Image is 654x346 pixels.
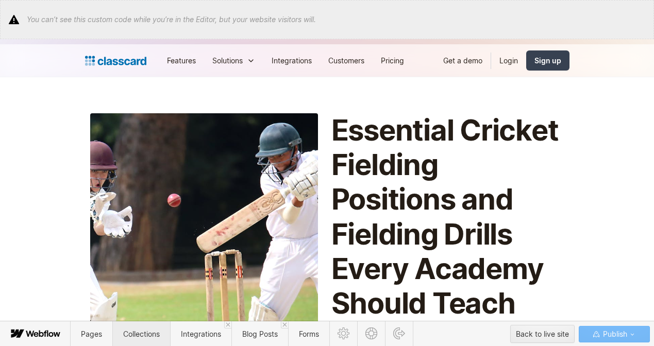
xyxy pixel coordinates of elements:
[181,330,221,338] span: Integrations
[491,49,526,72] a: Login
[320,49,373,72] a: Customers
[263,49,320,72] a: Integrations
[579,326,650,342] button: Publish
[212,55,243,66] div: Solutions
[299,330,319,338] span: Forms
[204,49,263,72] div: Solutions
[81,330,102,338] span: Pages
[534,55,561,66] div: Sign up
[435,49,491,72] a: Get a demo
[159,49,204,72] a: Features
[601,326,627,342] span: Publish
[331,113,559,321] h1: Essential Cricket Fielding Positions and Fielding Drills Every Academy Should Teach
[224,321,231,328] a: Close 'Integrations' tab
[526,50,569,71] a: Sign up
[510,325,575,343] button: Back to live site
[373,49,412,72] a: Pricing
[85,54,146,68] a: home
[123,330,160,338] span: Collections
[242,330,278,338] span: Blog Posts
[516,326,569,342] div: Back to live site
[281,321,288,328] a: Close 'Blog Posts' tab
